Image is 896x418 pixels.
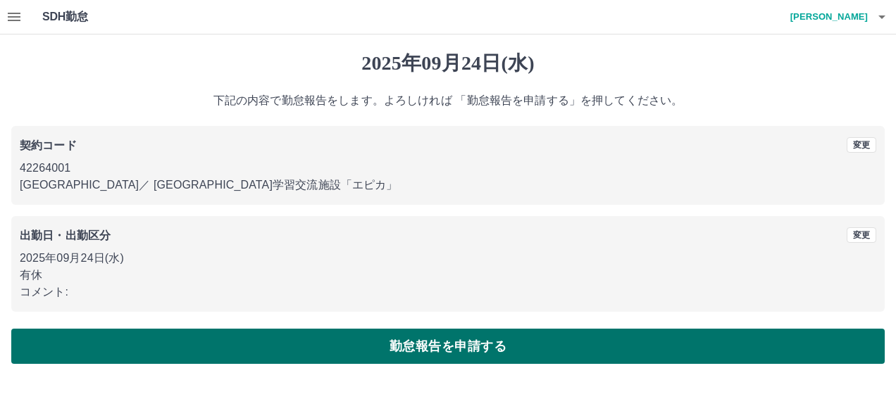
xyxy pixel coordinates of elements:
[20,284,876,300] p: コメント:
[11,329,885,364] button: 勤怠報告を申請する
[11,51,885,75] h1: 2025年09月24日(水)
[20,229,111,241] b: 出勤日・出勤区分
[20,139,77,151] b: 契約コード
[20,177,876,194] p: [GEOGRAPHIC_DATA] ／ [GEOGRAPHIC_DATA]学習交流施設「エピカ」
[20,267,876,284] p: 有休
[20,250,876,267] p: 2025年09月24日(水)
[847,137,876,153] button: 変更
[11,92,885,109] p: 下記の内容で勤怠報告をします。よろしければ 「勤怠報告を申請する」を押してください。
[847,227,876,243] button: 変更
[20,160,876,177] p: 42264001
